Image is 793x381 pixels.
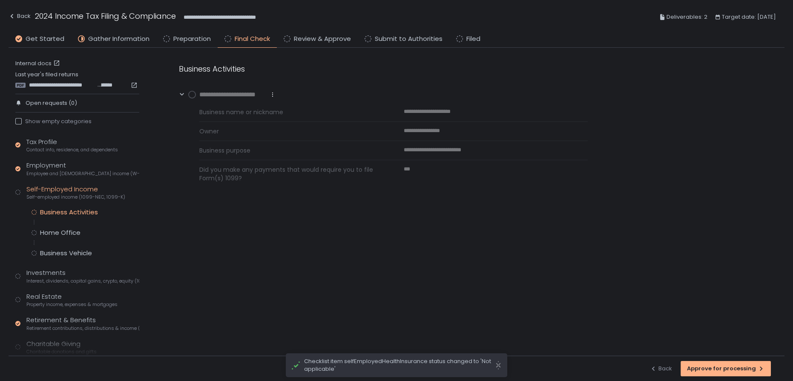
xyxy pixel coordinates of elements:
[26,325,139,332] span: Retirement contributions, distributions & income (1099-R, 5498)
[9,10,31,24] button: Back
[466,34,480,44] span: Filed
[199,165,383,182] span: Did you make any payments that would require you to file Form(s) 1099?
[15,71,139,89] div: Last year's filed returns
[9,11,31,21] div: Back
[650,361,672,376] button: Back
[26,301,118,308] span: Property income, expenses & mortgages
[26,278,139,284] span: Interest, dividends, capital gains, crypto, equity (1099s, K-1s)
[235,34,270,44] span: Final Check
[26,292,118,308] div: Real Estate
[304,358,495,373] span: Checklist item selfEmployedHealthInsurance status changed to 'Not applicable'
[35,10,176,22] h1: 2024 Income Tax Filing & Compliance
[26,339,97,355] div: Charitable Giving
[375,34,442,44] span: Submit to Authorities
[26,185,125,201] div: Self-Employed Income
[26,99,77,107] span: Open requests (0)
[26,137,118,153] div: Tax Profile
[40,228,80,237] div: Home Office
[26,161,139,177] div: Employment
[681,361,771,376] button: Approve for processing
[173,34,211,44] span: Preparation
[88,34,149,44] span: Gather Information
[294,34,351,44] span: Review & Approve
[26,34,64,44] span: Get Started
[15,60,62,67] a: Internal docs
[26,170,139,177] span: Employee and [DEMOGRAPHIC_DATA] income (W-2s)
[722,12,776,22] span: Target date: [DATE]
[667,12,707,22] span: Deliverables: 2
[26,268,139,284] div: Investments
[179,63,588,75] div: Business Activities
[199,146,383,155] span: Business purpose
[26,194,125,200] span: Self-employed income (1099-NEC, 1099-K)
[687,365,764,372] div: Approve for processing
[199,108,383,116] span: Business name or nickname
[26,315,139,332] div: Retirement & Benefits
[199,127,383,136] span: Owner
[26,349,97,355] span: Charitable donations and gifts
[40,208,98,216] div: Business Activities
[26,147,118,153] span: Contact info, residence, and dependents
[40,249,92,257] div: Business Vehicle
[495,358,502,373] svg: close
[650,365,672,372] div: Back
